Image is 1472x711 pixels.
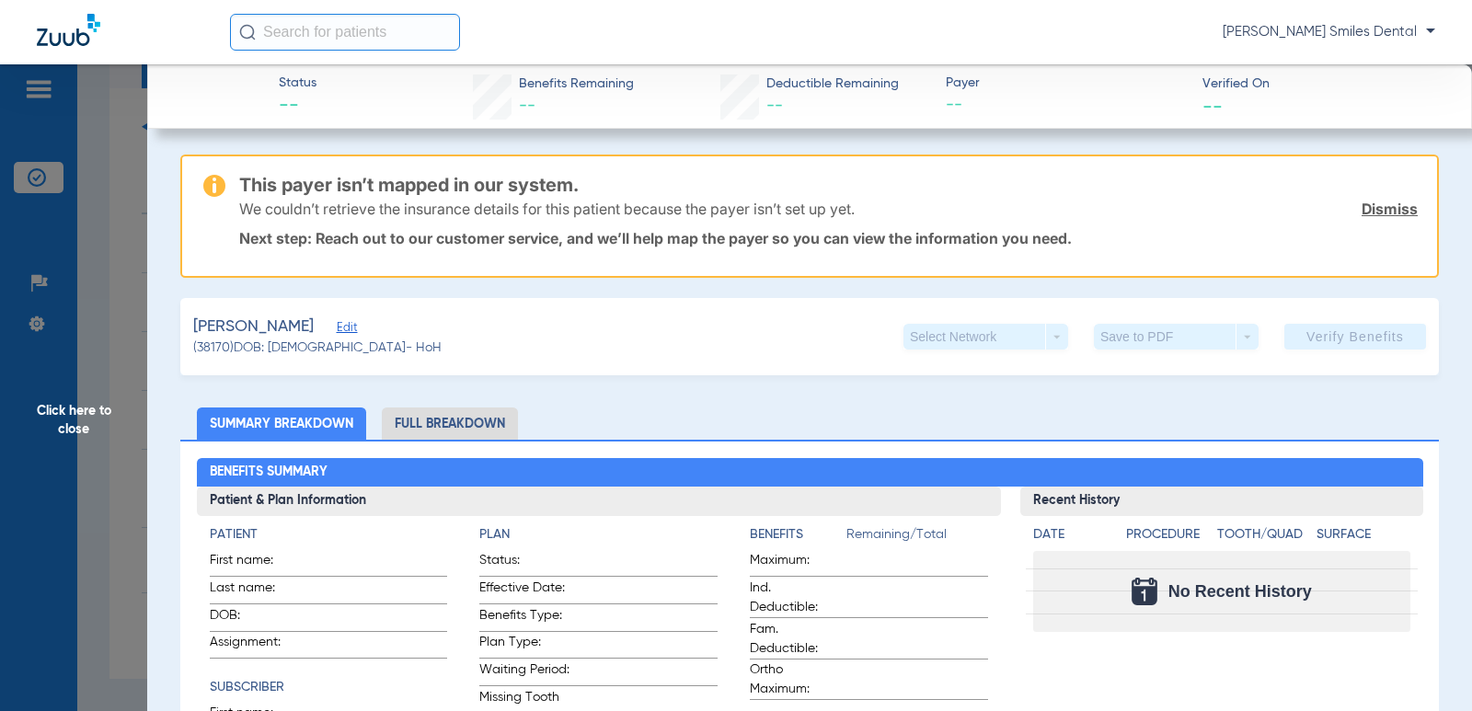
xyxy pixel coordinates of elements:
[239,200,855,218] p: We couldn’t retrieve the insurance details for this patient because the payer isn’t set up yet.
[479,633,569,658] span: Plan Type:
[37,14,100,46] img: Zuub Logo
[946,74,1186,93] span: Payer
[197,407,366,440] li: Summary Breakdown
[1317,525,1409,551] app-breakdown-title: Surface
[766,75,899,94] span: Deductible Remaining
[479,579,569,603] span: Effective Date:
[1033,525,1110,545] h4: Date
[1202,75,1443,94] span: Verified On
[203,175,225,197] img: warning-icon
[766,97,783,114] span: --
[1126,525,1210,545] h4: Procedure
[210,633,300,658] span: Assignment:
[1317,525,1409,545] h4: Surface
[1380,623,1472,711] iframe: Chat Widget
[193,338,442,358] span: (38170) DOB: [DEMOGRAPHIC_DATA] - HoH
[1362,200,1418,218] a: Dismiss
[197,487,1002,516] h3: Patient & Plan Information
[197,458,1423,487] h2: Benefits Summary
[750,579,840,617] span: Ind. Deductible:
[1132,578,1157,605] img: Calendar
[750,620,840,659] span: Fam. Deductible:
[946,94,1186,117] span: --
[1168,582,1312,601] span: No Recent History
[479,551,569,576] span: Status:
[1217,525,1310,545] h4: Tooth/Quad
[239,229,1418,247] p: Next step: Reach out to our customer service, and we’ll help map the payer so you can view the in...
[519,75,634,94] span: Benefits Remaining
[279,94,316,120] span: --
[210,579,300,603] span: Last name:
[750,551,840,576] span: Maximum:
[210,525,448,545] h4: Patient
[479,525,718,545] h4: Plan
[750,660,840,699] span: Ortho Maximum:
[337,321,353,338] span: Edit
[1126,525,1210,551] app-breakdown-title: Procedure
[750,525,846,551] app-breakdown-title: Benefits
[1223,23,1435,41] span: [PERSON_NAME] Smiles Dental
[1020,487,1422,516] h3: Recent History
[1202,96,1223,115] span: --
[382,407,518,440] li: Full Breakdown
[193,315,314,338] span: [PERSON_NAME]
[479,606,569,631] span: Benefits Type:
[210,551,300,576] span: First name:
[239,24,256,40] img: Search Icon
[1217,525,1310,551] app-breakdown-title: Tooth/Quad
[279,74,316,93] span: Status
[479,660,569,685] span: Waiting Period:
[846,525,988,551] span: Remaining/Total
[750,525,846,545] h4: Benefits
[1033,525,1110,551] app-breakdown-title: Date
[210,678,448,697] h4: Subscriber
[230,14,460,51] input: Search for patients
[239,176,1418,194] h3: This payer isn’t mapped in our system.
[519,97,535,114] span: --
[210,606,300,631] span: DOB:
